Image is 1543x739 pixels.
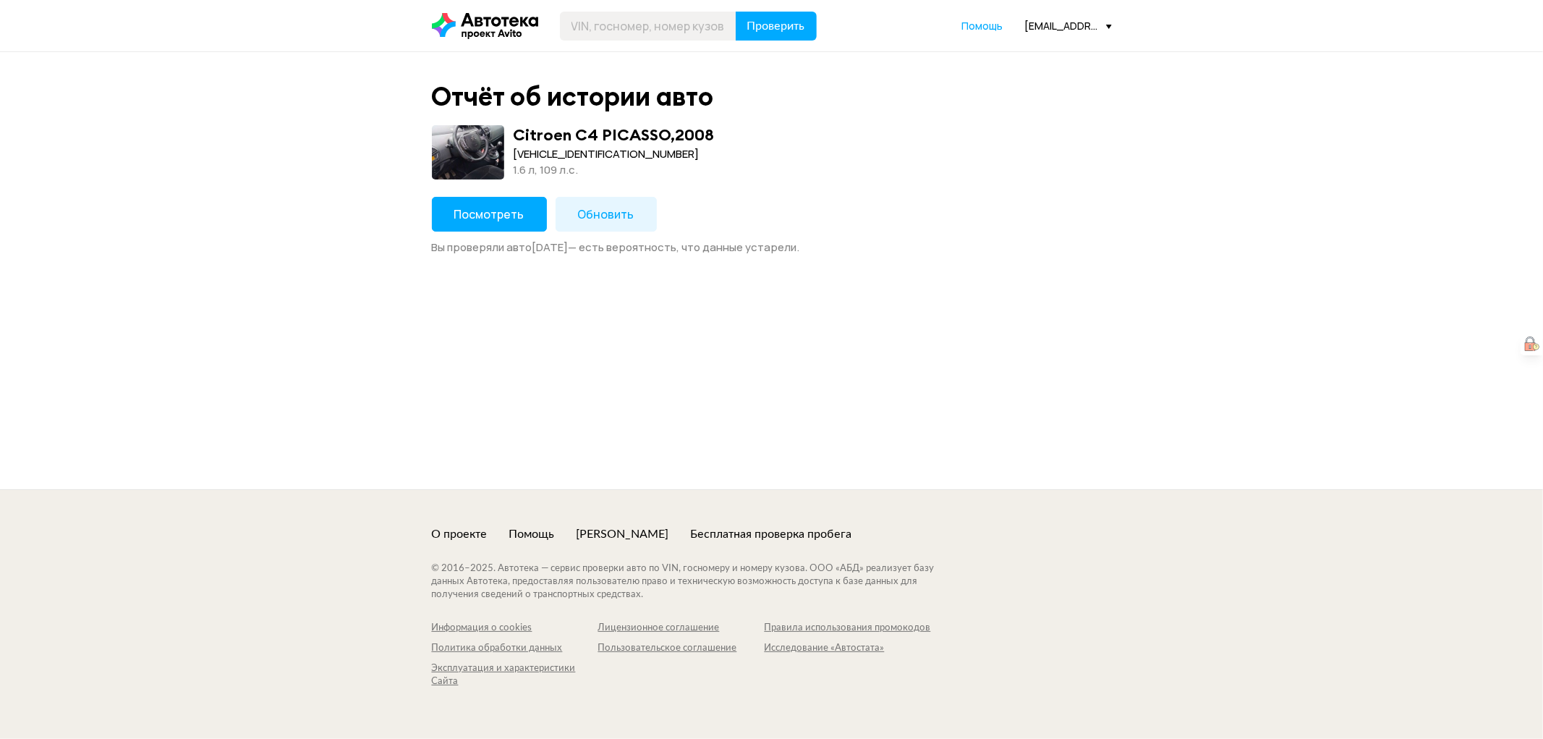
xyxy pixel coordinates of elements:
div: Отчёт об истории авто [432,81,714,112]
div: Вы проверяли авто [DATE] — есть вероятность, что данные устарели. [432,240,1112,255]
a: О проекте [432,526,488,542]
div: Citroen C4 PICASSO , 2008 [514,125,715,144]
a: Помощь [962,19,1003,33]
button: Проверить [736,12,817,41]
a: Политика обработки данных [432,642,598,655]
span: Обновить [578,206,634,222]
a: Правила использования промокодов [765,622,931,635]
div: 1.6 л, 109 л.c. [514,162,715,178]
button: Обновить [556,197,657,232]
a: [PERSON_NAME] [577,526,669,542]
input: VIN, госномер, номер кузова [560,12,736,41]
div: [EMAIL_ADDRESS][DOMAIN_NAME] [1025,19,1112,33]
a: Исследование «Автостата» [765,642,931,655]
a: Информация о cookies [432,622,598,635]
div: [VEHICLE_IDENTIFICATION_NUMBER] [514,146,715,162]
a: Пользовательское соглашение [598,642,765,655]
span: Посмотреть [454,206,524,222]
button: Посмотреть [432,197,547,232]
a: Эксплуатация и характеристики Сайта [432,662,598,688]
img: heZnHVL+J7nx0veNuBKvcDf6CljQZtEAf8CziJsKFg8H+YIPsfie9tl9173kYdNUAG8CiedCvmIf4fN5vbFLoYkFgAAAAASUV... [1525,337,1539,351]
a: Бесплатная проверка пробега [691,526,852,542]
a: Лицензионное соглашение [598,622,765,635]
a: Помощь [509,526,555,542]
div: © 2016– 2025 . Автотека — сервис проверки авто по VIN, госномеру и номеру кузова. ООО «АБД» реали... [432,562,964,601]
span: Проверить [747,20,805,32]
